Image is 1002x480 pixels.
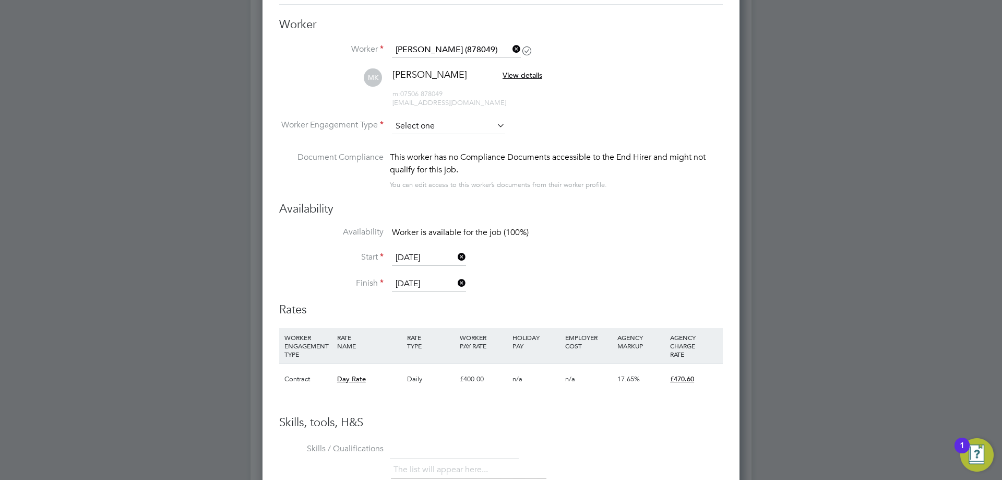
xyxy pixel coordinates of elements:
[617,374,640,383] span: 17.65%
[279,17,723,32] h3: Worker
[337,374,366,383] span: Day Rate
[282,364,335,394] div: Contract
[392,89,443,98] span: 07506 878049
[392,250,466,266] input: Select one
[960,446,964,459] div: 1
[279,151,384,189] label: Document Compliance
[279,252,384,263] label: Start
[393,463,492,477] li: The list will appear here...
[279,302,723,318] h3: Rates
[457,364,510,394] div: £400.00
[279,278,384,289] label: Finish
[404,364,457,394] div: Daily
[282,328,335,364] div: WORKER ENGAGEMENT TYPE
[279,227,384,238] label: Availability
[279,415,723,430] h3: Skills, tools, H&S
[390,151,723,176] div: This worker has no Compliance Documents accessible to the End Hirer and might not qualify for thi...
[392,276,466,292] input: Select one
[279,44,384,55] label: Worker
[503,71,542,80] span: View details
[392,227,529,238] span: Worker is available for the job (100%)
[279,120,384,131] label: Worker Engagement Type
[510,328,563,355] div: HOLIDAY PAY
[457,328,510,355] div: WORKER PAY RATE
[667,328,720,364] div: AGENCY CHARGE RATE
[392,68,467,80] span: [PERSON_NAME]
[335,328,404,355] div: RATE NAME
[364,68,382,87] span: MK
[512,374,522,383] span: n/a
[615,328,667,355] div: AGENCY MARKUP
[392,42,521,58] input: Search for...
[392,89,400,98] span: m:
[392,119,505,134] input: Select one
[390,179,607,191] div: You can edit access to this worker’s documents from their worker profile.
[565,374,575,383] span: n/a
[563,328,615,355] div: EMPLOYER COST
[404,328,457,355] div: RATE TYPE
[392,98,506,107] span: [EMAIL_ADDRESS][DOMAIN_NAME]
[279,443,384,454] label: Skills / Qualifications
[960,438,994,472] button: Open Resource Center, 1 new notification
[279,202,723,217] h3: Availability
[670,374,694,383] span: £470.60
